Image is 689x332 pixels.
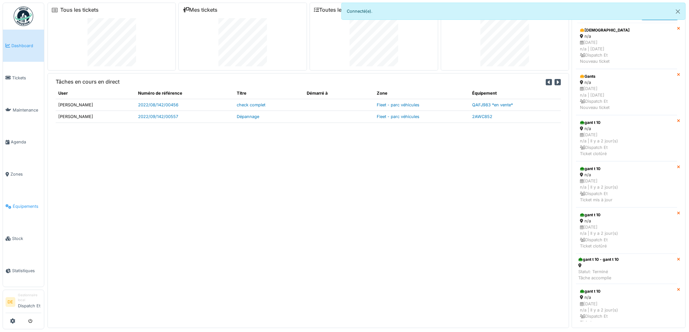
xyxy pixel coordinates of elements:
[671,3,685,20] button: Close
[3,30,44,62] a: Dashboard
[234,87,304,99] th: Titre
[580,73,673,79] div: Gants
[56,99,135,111] td: [PERSON_NAME]
[18,293,41,303] div: Gestionnaire local
[341,3,686,20] div: Connecté(e).
[576,115,677,161] a: gant t 10 n/a [DATE]n/a | Il y a 2 jour(s) Dispatch EtTicket clotûré
[10,171,41,177] span: Zones
[3,190,44,222] a: Équipements
[580,212,673,218] div: gant t 10
[579,257,619,262] div: gant t 10 - gant t 10
[576,161,677,207] a: gant t 10 n/a [DATE]n/a | Il y a 2 jour(s) Dispatch EtTicket mis à jour
[576,23,677,69] a: [DEMOGRAPHIC_DATA] n/a [DATE]n/a | [DATE] Dispatch EtNouveau ticket
[580,294,673,300] div: n/a
[580,218,673,224] div: n/a
[12,235,41,242] span: Stock
[576,254,677,284] a: gant t 10 - gant t 10 Statut: TerminéTâche accomplie
[579,269,619,281] div: Statut: Terminé Tâche accomplie
[11,43,41,49] span: Dashboard
[470,87,561,99] th: Équipement
[472,114,492,119] a: 2AWC852
[183,7,218,13] a: Mes tickets
[138,102,178,107] a: 2022/08/142/00456
[377,114,419,119] a: Fleet - parc véhicules
[580,33,673,39] div: n/a
[13,107,41,113] span: Maintenance
[580,301,673,326] div: [DATE] n/a | Il y a 2 jour(s) Dispatch Et Ticket en cours
[580,79,673,86] div: n/a
[576,69,677,115] a: Gants n/a [DATE]n/a | [DATE] Dispatch EtNouveau ticket
[580,288,673,294] div: gant t 10
[6,293,41,313] a: DE Gestionnaire localDispatch Et
[580,166,673,172] div: gant t 10
[3,94,44,126] a: Maintenance
[580,27,673,33] div: [DEMOGRAPHIC_DATA]
[6,297,15,307] li: DE
[3,222,44,255] a: Stock
[580,126,673,132] div: n/a
[580,178,673,203] div: [DATE] n/a | Il y a 2 jour(s) Dispatch Et Ticket mis à jour
[304,87,374,99] th: Démarré à
[138,114,178,119] a: 2022/09/142/00557
[580,39,673,64] div: [DATE] n/a | [DATE] Dispatch Et Nouveau ticket
[12,268,41,274] span: Statistiques
[56,79,120,85] h6: Tâches en cours en direct
[3,62,44,94] a: Tickets
[3,255,44,287] a: Statistiques
[13,203,41,209] span: Équipements
[60,7,99,13] a: Tous les tickets
[580,132,673,157] div: [DATE] n/a | Il y a 2 jour(s) Dispatch Et Ticket clotûré
[580,120,673,126] div: gant t 10
[374,87,470,99] th: Zone
[580,86,673,111] div: [DATE] n/a | [DATE] Dispatch Et Nouveau ticket
[377,102,419,107] a: Fleet - parc véhicules
[3,158,44,191] a: Zones
[12,75,41,81] span: Tickets
[580,224,673,249] div: [DATE] n/a | Il y a 2 jour(s) Dispatch Et Ticket clotûré
[576,284,677,330] a: gant t 10 n/a [DATE]n/a | Il y a 2 jour(s) Dispatch EtTicket en cours
[472,102,513,107] a: QAFJ983 *en vente*
[135,87,234,99] th: Numéro de référence
[237,114,259,119] a: Dépannage
[3,126,44,158] a: Agenda
[576,207,677,254] a: gant t 10 n/a [DATE]n/a | Il y a 2 jour(s) Dispatch EtTicket clotûré
[314,7,362,13] a: Toutes les tâches
[580,172,673,178] div: n/a
[11,139,41,145] span: Agenda
[18,293,41,312] li: Dispatch Et
[14,7,33,26] img: Badge_color-CXgf-gQk.svg
[56,111,135,123] td: [PERSON_NAME]
[237,102,265,107] a: check complet
[58,91,68,96] span: translation missing: fr.shared.user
